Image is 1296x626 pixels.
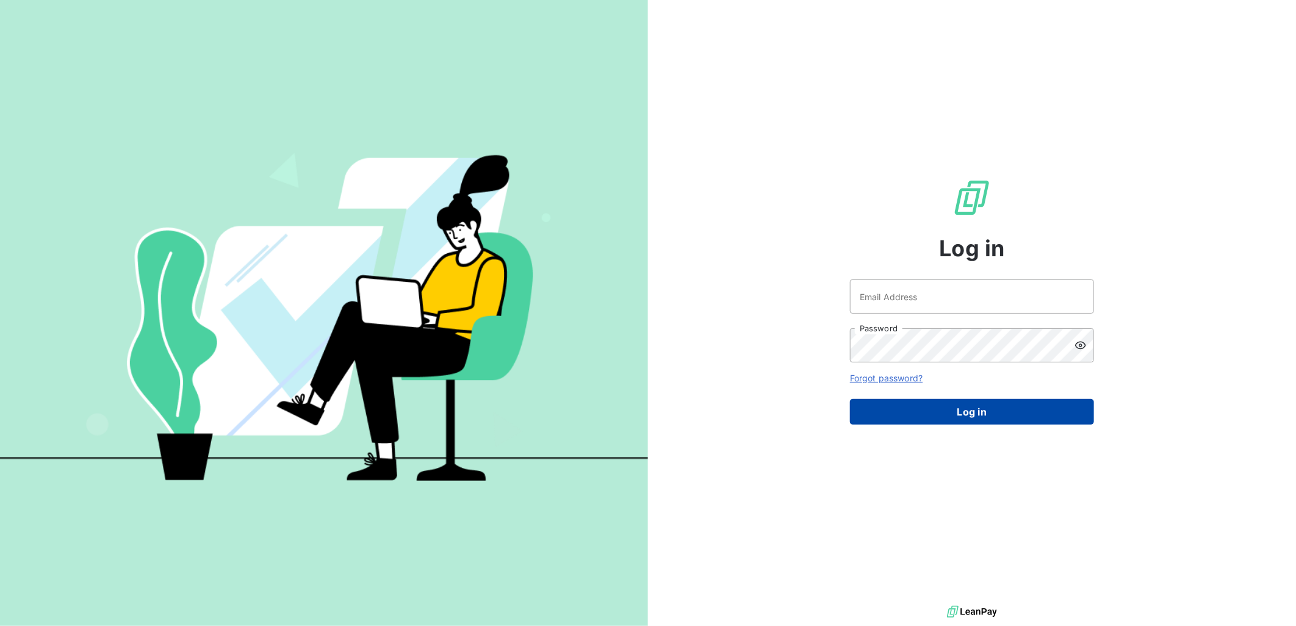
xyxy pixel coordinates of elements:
[940,232,1005,265] span: Log in
[850,373,923,383] a: Forgot password?
[952,178,992,217] img: LeanPay Logo
[850,399,1094,425] button: Log in
[947,603,997,621] img: logo
[850,279,1094,314] input: placeholder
